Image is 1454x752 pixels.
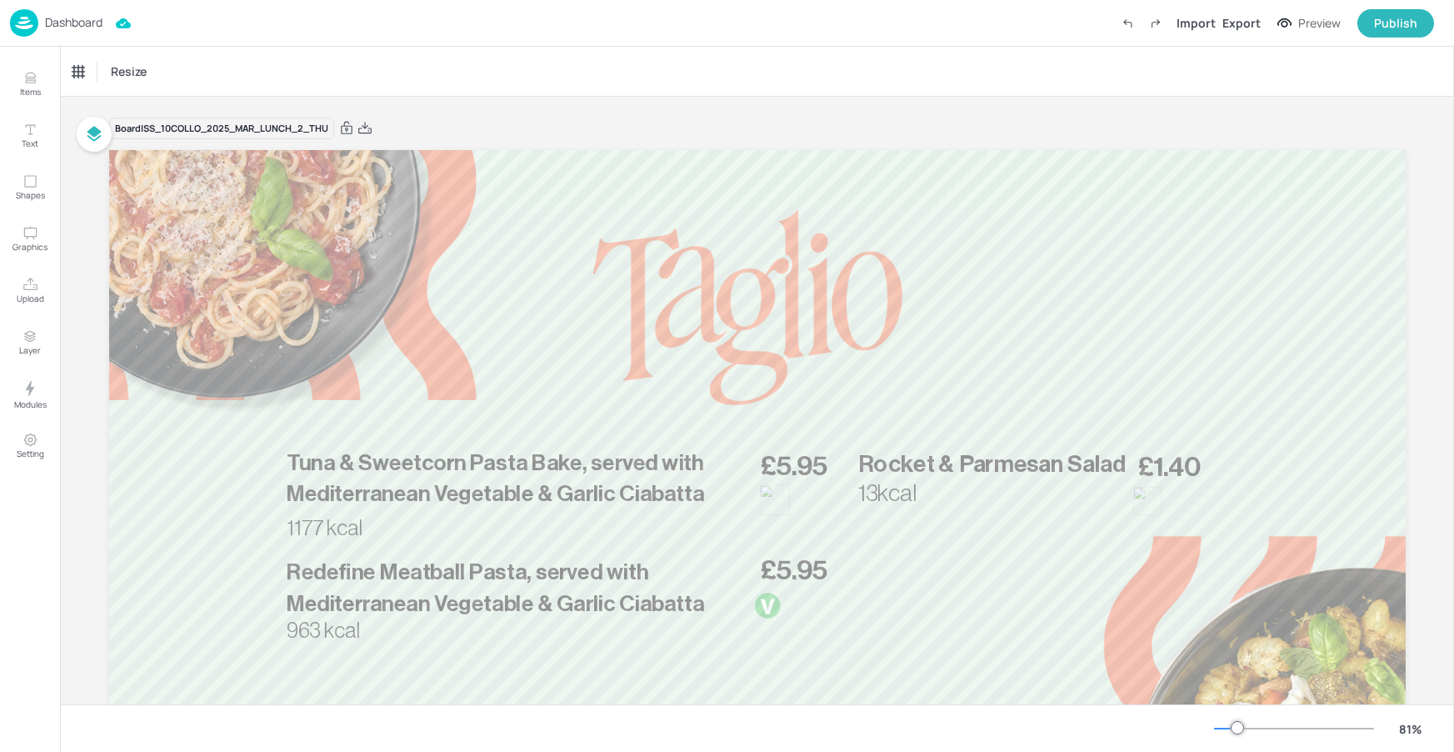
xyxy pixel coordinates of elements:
div: Export [1222,14,1261,32]
div: Publish [1374,14,1417,33]
span: Tuna & Sweetcorn Pasta Bake, served with Mediterranean Vegetable & Garlic Ciabatta [286,452,704,505]
span: 13kcal [857,482,916,505]
div: Board ISS_10COLLO_2025_MAR_LUNCH_2_THU [109,118,334,140]
span: 963 kcal [286,620,360,642]
img: logo-86c26b7e.jpg [10,9,38,37]
span: Redefine Meatball Pasta, served with Mediterranean Vegetable & Garlic Ciabatta [286,561,704,614]
div: Import [1177,14,1216,32]
span: 1177 kcal [287,518,363,539]
label: Undo (Ctrl + Z) [1113,9,1142,38]
p: Dashboard [45,17,102,28]
div: 81 % [1391,720,1431,738]
span: £5.95 [760,454,827,480]
span: £1.40 [1137,454,1200,480]
label: Redo (Ctrl + Y) [1142,9,1170,38]
span: Resize [107,63,150,80]
button: Preview [1267,11,1351,36]
div: Preview [1298,14,1341,33]
button: Publish [1357,9,1434,38]
span: £5.95 [760,558,827,584]
span: Rocket & Parmesan Salad [857,453,1125,476]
